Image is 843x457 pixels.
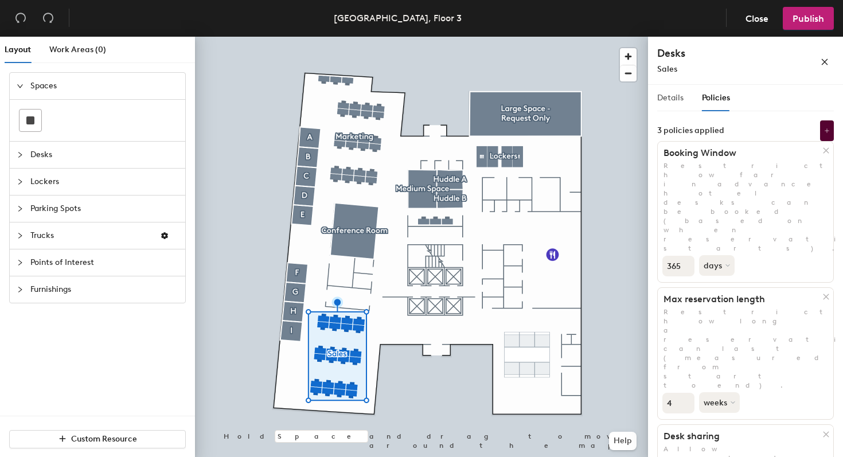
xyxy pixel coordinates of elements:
span: Policies [702,93,730,103]
h1: Desk sharing [658,431,823,442]
span: Spaces [30,73,178,99]
h1: Max reservation length [658,294,823,305]
button: weeks [699,392,740,413]
span: Close [746,13,768,24]
button: Redo (⌘ + ⇧ + Z) [37,7,60,30]
div: [GEOGRAPHIC_DATA], Floor 3 [334,11,462,25]
span: collapsed [17,232,24,239]
button: Help [609,432,637,450]
p: Restrict how far in advance hotel desks can be booked (based on when reservation starts). [658,161,833,253]
span: close [821,58,829,66]
span: Work Areas (0) [49,45,106,54]
h4: Desks [657,46,783,61]
span: Trucks [30,222,151,249]
button: Undo (⌘ + Z) [9,7,32,30]
button: Close [736,7,778,30]
span: Lockers [30,169,178,195]
span: Points of Interest [30,249,178,276]
h1: Booking Window [658,147,823,159]
span: collapsed [17,178,24,185]
span: Layout [5,45,31,54]
span: Furnishings [30,276,178,303]
button: Custom Resource [9,430,186,448]
span: collapsed [17,259,24,266]
span: collapsed [17,286,24,293]
span: Sales [657,64,677,74]
span: Details [657,93,684,103]
span: Parking Spots [30,196,178,222]
button: Publish [783,7,834,30]
span: collapsed [17,151,24,158]
span: Desks [30,142,178,168]
span: undo [15,12,26,24]
span: Custom Resource [71,434,137,444]
span: collapsed [17,205,24,212]
span: Publish [793,13,824,24]
div: 3 policies applied [657,126,724,135]
span: expanded [17,83,24,89]
button: days [699,255,735,276]
p: Restrict how long a reservation can last (measured from start to end). [658,307,833,390]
